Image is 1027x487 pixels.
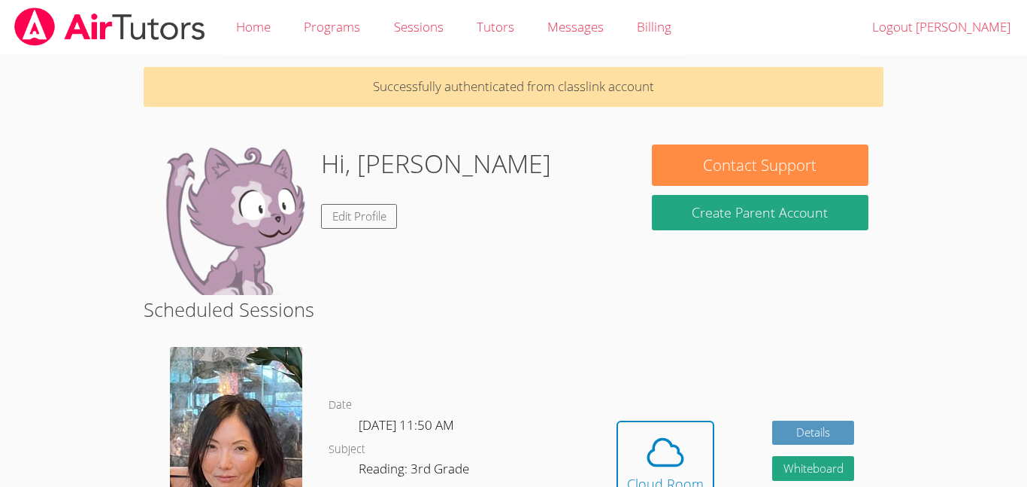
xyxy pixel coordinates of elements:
[359,416,454,434] span: [DATE] 11:50 AM
[652,145,868,186] button: Contact Support
[772,421,855,446] a: Details
[359,458,472,484] dd: Reading: 3rd Grade
[547,18,604,35] span: Messages
[144,67,883,107] p: Successfully authenticated from classlink account
[159,145,309,295] img: default.png
[772,456,855,481] button: Whiteboard
[13,8,207,46] img: airtutors_banner-c4298cdbf04f3fff15de1276eac7730deb9818008684d7c2e4769d2f7ddbe033.png
[321,145,551,183] h1: Hi, [PERSON_NAME]
[321,204,398,229] a: Edit Profile
[652,195,868,230] button: Create Parent Account
[329,440,365,459] dt: Subject
[144,295,883,324] h2: Scheduled Sessions
[329,396,352,415] dt: Date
